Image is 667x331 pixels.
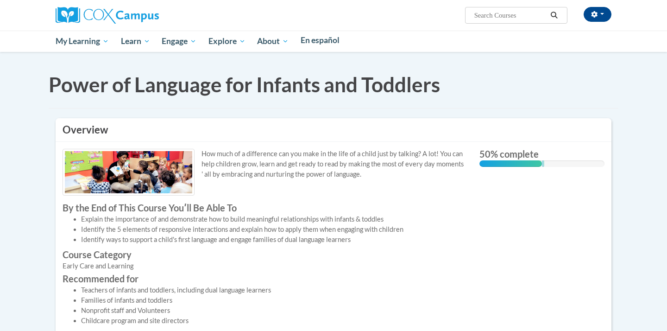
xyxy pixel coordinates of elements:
span: En español [301,35,340,45]
li: Identify ways to support a child's first language and engage families of dual language learners [81,235,466,245]
label: Recommended for [63,274,466,284]
label: By the End of This Course Youʹll Be Able To [63,203,466,213]
a: En español [295,31,346,50]
button: Search [547,10,561,21]
span: About [257,36,289,47]
span: My Learning [56,36,109,47]
a: Explore [202,31,252,52]
a: Engage [156,31,202,52]
li: Nonprofit staff and Volunteers [81,306,466,316]
button: Account Settings [584,7,611,22]
li: Childcare program and site directors [81,316,466,326]
i:  [550,12,559,19]
a: Learn [115,31,156,52]
span: Power of Language for Infants and Toddlers [49,72,440,96]
div: 50% complete [479,160,542,167]
img: Cox Campus [56,7,159,24]
label: 50% complete [479,149,604,159]
span: Explore [208,36,245,47]
li: Identify the 5 elements of responsive interactions and explain how to apply them when engaging wi... [81,224,466,235]
a: About [252,31,295,52]
img: Course logo image [63,149,195,196]
a: My Learning [50,31,115,52]
div: 0.001% [542,160,544,167]
span: Engage [162,36,196,47]
a: Cox Campus [56,11,159,19]
div: Early Care and Learning [63,261,466,271]
h3: Overview [63,123,604,137]
li: Teachers of infants and toddlers, including dual language learners [81,285,466,295]
input: Search Courses [473,10,547,21]
p: How much of a difference can you make in the life of a child just by talking? A lot! You can help... [63,149,466,179]
label: Course Category [63,249,466,260]
li: Families of infants and toddlers [81,295,466,306]
li: Explain the importance of and demonstrate how to build meaningful relationships with infants & to... [81,214,466,224]
span: Learn [121,36,150,47]
div: Main menu [42,31,625,52]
